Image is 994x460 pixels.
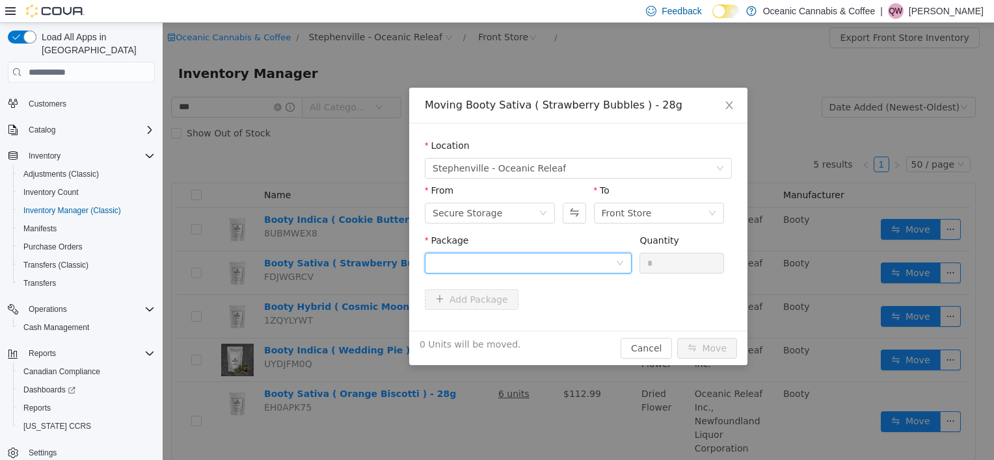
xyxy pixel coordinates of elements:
i: icon: down [453,236,461,246]
button: Operations [23,301,72,317]
a: Inventory Manager (Classic) [18,203,126,218]
span: Reports [23,403,51,413]
span: Cash Management [23,322,89,333]
a: Canadian Compliance [18,364,105,379]
span: Transfers (Classic) [23,260,88,270]
button: Operations [3,300,160,318]
span: Operations [29,304,67,314]
span: Manifests [23,224,57,234]
i: icon: down [546,186,554,196]
button: icon: swapMove [515,315,574,336]
a: Dashboards [13,381,160,399]
button: Close [548,65,585,101]
i: icon: close [561,77,572,88]
button: Transfers [13,274,160,292]
span: Manifests [18,221,155,236]
button: Reports [3,344,160,363]
span: Canadian Compliance [18,364,155,379]
span: [US_STATE] CCRS [23,421,91,431]
span: Adjustments (Classic) [18,166,155,182]
p: Oceanic Cannabis & Coffee [763,3,876,19]
span: Dashboards [23,385,75,395]
span: Feedback [662,5,701,18]
button: Cash Management [13,318,160,337]
label: Location [262,118,307,128]
span: Inventory Count [18,185,155,200]
a: Manifests [18,221,62,236]
span: Transfers [23,278,56,288]
span: Reports [29,348,56,359]
button: [US_STATE] CCRS [13,417,160,435]
a: Purchase Orders [18,239,88,255]
span: 0 Units will be moved. [257,315,358,329]
span: Reports [23,346,155,361]
input: Quantity [477,231,561,250]
a: Adjustments (Classic) [18,166,104,182]
a: Reports [18,400,56,416]
div: Quentin White [888,3,904,19]
span: Cash Management [18,320,155,335]
div: Front Store [439,181,489,200]
button: Reports [23,346,61,361]
span: Purchase Orders [18,239,155,255]
span: Canadian Compliance [23,366,100,377]
span: Inventory Count [23,187,79,198]
button: Customers [3,94,160,113]
span: Inventory Manager (Classic) [23,205,121,216]
button: Inventory Manager (Classic) [13,201,160,220]
span: Inventory [23,148,155,164]
span: Customers [29,99,66,109]
span: Purchase Orders [23,242,83,252]
button: Catalog [3,121,160,139]
button: Inventory [23,148,66,164]
p: | [880,3,883,19]
span: Dark Mode [712,18,713,19]
span: Inventory Manager (Classic) [18,203,155,218]
a: Dashboards [18,382,81,398]
button: Reports [13,399,160,417]
span: Dashboards [18,382,155,398]
img: Cova [26,5,85,18]
span: Transfers [18,275,155,291]
span: QW [889,3,903,19]
span: Adjustments (Classic) [23,169,99,179]
div: Secure Storage [270,181,340,200]
i: icon: down [554,142,561,151]
span: Inventory [29,151,60,161]
button: Adjustments (Classic) [13,165,160,183]
button: Inventory Count [13,183,160,201]
a: Transfers [18,275,61,291]
label: Quantity [477,212,517,223]
span: Transfers (Classic) [18,257,155,273]
span: Stephenville - Oceanic Releaf [270,136,403,155]
button: Purchase Orders [13,238,160,256]
span: Catalog [29,125,55,135]
span: Settings [29,448,57,458]
button: Canadian Compliance [13,363,160,381]
a: Cash Management [18,320,94,335]
label: From [262,162,291,173]
a: Transfers (Classic) [18,257,94,273]
a: Inventory Count [18,185,84,200]
i: icon: down [377,186,384,196]
p: [PERSON_NAME] [909,3,984,19]
button: Cancel [458,315,509,336]
input: Dark Mode [712,5,740,18]
button: icon: plusAdd Package [262,266,356,287]
button: Catalog [23,122,60,138]
span: Washington CCRS [18,418,155,434]
button: Manifests [13,220,160,238]
a: Customers [23,96,72,112]
button: Transfers (Classic) [13,256,160,274]
label: To [431,162,447,173]
button: Inventory [3,147,160,165]
a: [US_STATE] CCRS [18,418,96,434]
span: Operations [23,301,155,317]
button: Swap [400,180,423,201]
span: Catalog [23,122,155,138]
span: Load All Apps in [GEOGRAPHIC_DATA] [36,31,155,57]
span: Customers [23,96,155,112]
span: Reports [18,400,155,416]
label: Package [262,212,306,223]
div: Moving Booty Sativa ( Strawberry Bubbles ) - 28g [262,75,569,90]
